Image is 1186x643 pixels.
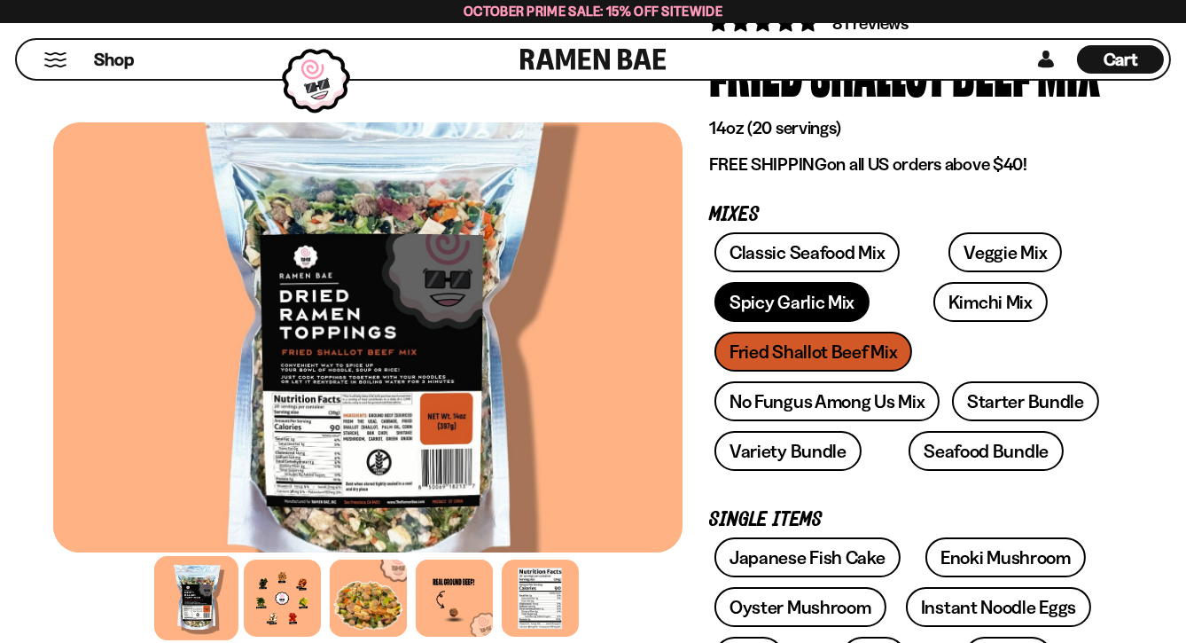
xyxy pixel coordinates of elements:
[1104,49,1138,70] span: Cart
[810,35,945,102] div: Shallot
[709,207,1106,223] p: Mixes
[714,282,870,322] a: Spicy Garlic Mix
[94,45,134,74] a: Shop
[714,381,940,421] a: No Fungus Among Us Mix
[94,48,134,72] span: Shop
[925,537,1086,577] a: Enoki Mushroom
[709,153,826,175] strong: FREE SHIPPING
[464,3,722,20] span: October Prime Sale: 15% off Sitewide
[709,35,803,102] div: Fried
[714,232,900,272] a: Classic Seafood Mix
[906,587,1091,627] a: Instant Noodle Eggs
[1037,35,1100,102] div: Mix
[714,587,886,627] a: Oyster Mushroom
[948,232,1062,272] a: Veggie Mix
[952,381,1099,421] a: Starter Bundle
[709,512,1106,529] p: Single Items
[952,35,1030,102] div: Beef
[714,431,862,471] a: Variety Bundle
[43,52,67,67] button: Mobile Menu Trigger
[714,537,901,577] a: Japanese Fish Cake
[933,282,1048,322] a: Kimchi Mix
[909,431,1064,471] a: Seafood Bundle
[1077,40,1164,79] div: Cart
[709,153,1106,176] p: on all US orders above $40!
[709,117,1106,139] p: 14oz (20 servings)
